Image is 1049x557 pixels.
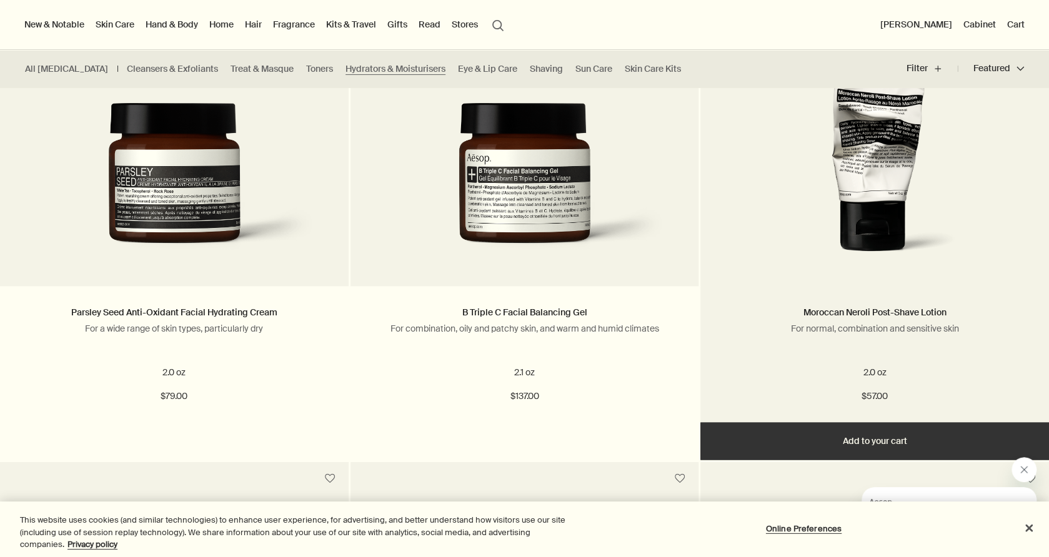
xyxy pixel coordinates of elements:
[832,457,1037,545] div: Aesop 说“Our consultants are available now to offer personalised product advice.”。打开消息传送窗口以继续对话。
[510,388,539,403] span: $137.00
[143,16,201,32] a: Hand & Body
[20,514,577,551] div: This website uses cookies (and similar technologies) to enhance user experience, for advertising,...
[449,16,480,32] button: Stores
[93,16,137,32] a: Skin Care
[907,54,958,84] button: Filter
[369,102,680,267] img: B Triple C Facial Balancing Gel in amber glass jar
[487,12,509,36] button: Open search
[19,322,330,333] p: For a wide range of skin types, particularly dry
[700,36,1049,286] a: Moroccan Neroli Post-Shave Lotion in aluminium tube
[777,37,972,268] img: Moroccan Neroli Post-Shave Lotion in aluminium tube
[161,388,187,403] span: $79.00
[1015,514,1043,541] button: Close
[25,63,108,75] a: All [MEDICAL_DATA]
[67,539,117,550] a: More information about your privacy, opens in a new tab
[319,467,341,490] button: Save to cabinet
[207,16,236,32] a: Home
[416,16,443,32] a: Read
[700,422,1049,460] button: Add to your cart - $57.00
[231,63,294,75] a: Treat & Masque
[19,102,330,267] img: Parsley Seed Anti-Oxidant Facial Hydrating Cream in amber glass jar
[242,16,264,32] a: Hair
[803,306,947,317] a: Moroccan Neroli Post-Shave Lotion
[324,16,379,32] a: Kits & Travel
[719,322,1030,333] p: For normal, combination and sensitive skin
[862,487,1037,545] iframe: 消息来自 Aesop
[350,36,699,286] a: B Triple C Facial Balancing Gel in amber glass jar
[346,63,445,75] a: Hydrators & Moisturisers
[878,16,955,32] button: [PERSON_NAME]
[458,63,517,75] a: Eye & Lip Care
[385,16,410,32] a: Gifts
[530,63,563,75] a: Shaving
[271,16,317,32] a: Fragrance
[862,388,888,403] span: $57.00
[462,306,587,317] a: B Triple C Facial Balancing Gel
[765,516,843,541] button: Online Preferences, Opens the preference center dialog
[22,16,87,32] button: New & Notable
[369,322,680,333] p: For combination, oily and patchy skin, and warm and humid climates
[958,54,1024,84] button: Featured
[669,467,691,490] button: Save to cabinet
[71,306,277,317] a: Parsley Seed Anti-Oxidant Facial Hydrating Cream
[7,26,157,61] span: Our consultants are available now to offer personalised product advice.
[1005,16,1027,32] button: Cart
[1012,457,1037,482] iframe: 关闭来自 Aesop 的消息
[575,63,612,75] a: Sun Care
[306,63,333,75] a: Toners
[961,16,998,32] a: Cabinet
[127,63,218,75] a: Cleansers & Exfoliants
[625,63,681,75] a: Skin Care Kits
